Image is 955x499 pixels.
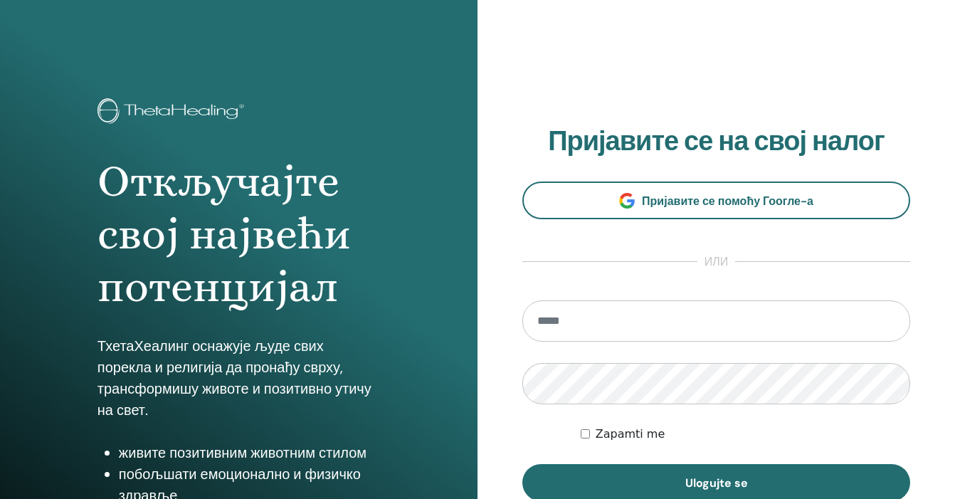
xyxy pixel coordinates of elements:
[697,253,736,270] span: или
[685,476,748,490] span: Ulogujte se
[522,182,910,219] a: Пријавите се помоћу Гоогле-а
[581,426,910,443] div: Keep me authenticated indefinitely or until I manually logout
[522,125,910,158] h2: Пријавите се на свој налог
[97,155,380,314] h1: Откључајте свој највећи потенцијал
[97,335,380,421] p: ТхетаХеалинг оснажује људе свих порекла и религија да пронађу сврху, трансформишу животе и позити...
[596,426,665,443] label: Zapamti me
[642,194,813,209] span: Пријавите се помоћу Гоогле-а
[119,442,380,463] li: живите позитивним животним стилом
